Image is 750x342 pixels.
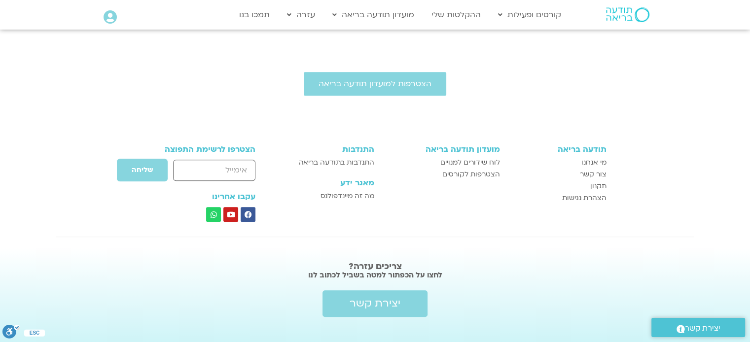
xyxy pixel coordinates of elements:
span: מי אנחנו [581,157,607,169]
span: הצהרת נגישות [562,192,607,204]
a: ההקלטות שלי [427,5,486,24]
span: תקנון [590,180,607,192]
a: תמכו בנו [234,5,275,24]
span: שליחה [132,166,153,174]
h2: לחצו על הכפתור למטה בשביל לכתוב לנו [118,270,632,280]
a: התנדבות בתודעה בריאה [283,157,374,169]
img: תודעה בריאה [606,7,649,22]
span: הצטרפות לקורסים [442,169,500,180]
a: מועדון תודעה בריאה [327,5,419,24]
a: מי אנחנו [510,157,607,169]
button: שליחה [116,158,168,182]
a: קורסים ופעילות [493,5,566,24]
span: הצטרפות למועדון תודעה בריאה [319,79,431,88]
a: הצטרפות לקורסים [384,169,500,180]
span: התנדבות בתודעה בריאה [299,157,374,169]
h3: מאגר ידע [283,178,374,187]
span: יצירת קשר [350,298,400,309]
span: מה זה מיינדפולנס [321,190,374,202]
span: יצירת קשר [685,322,720,335]
h3: תודעה בריאה [510,145,607,154]
a: תקנון [510,180,607,192]
h3: מועדון תודעה בריאה [384,145,500,154]
h3: התנדבות [283,145,374,154]
span: לוח שידורים למנויים [440,157,500,169]
a: צור קשר [510,169,607,180]
a: הצהרת נגישות [510,192,607,204]
span: צור קשר [580,169,607,180]
a: הצטרפות למועדון תודעה בריאה [304,72,446,96]
form: טופס חדש [144,158,256,187]
a: לוח שידורים למנויים [384,157,500,169]
a: מה זה מיינדפולנס [283,190,374,202]
h2: צריכים עזרה? [118,262,632,272]
h3: עקבו אחרינו [144,192,256,201]
h3: הצטרפו לרשימת התפוצה [144,145,256,154]
a: יצירת קשר [322,290,428,317]
a: יצירת קשר [651,318,745,337]
a: עזרה [282,5,320,24]
input: אימייל [173,160,255,181]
